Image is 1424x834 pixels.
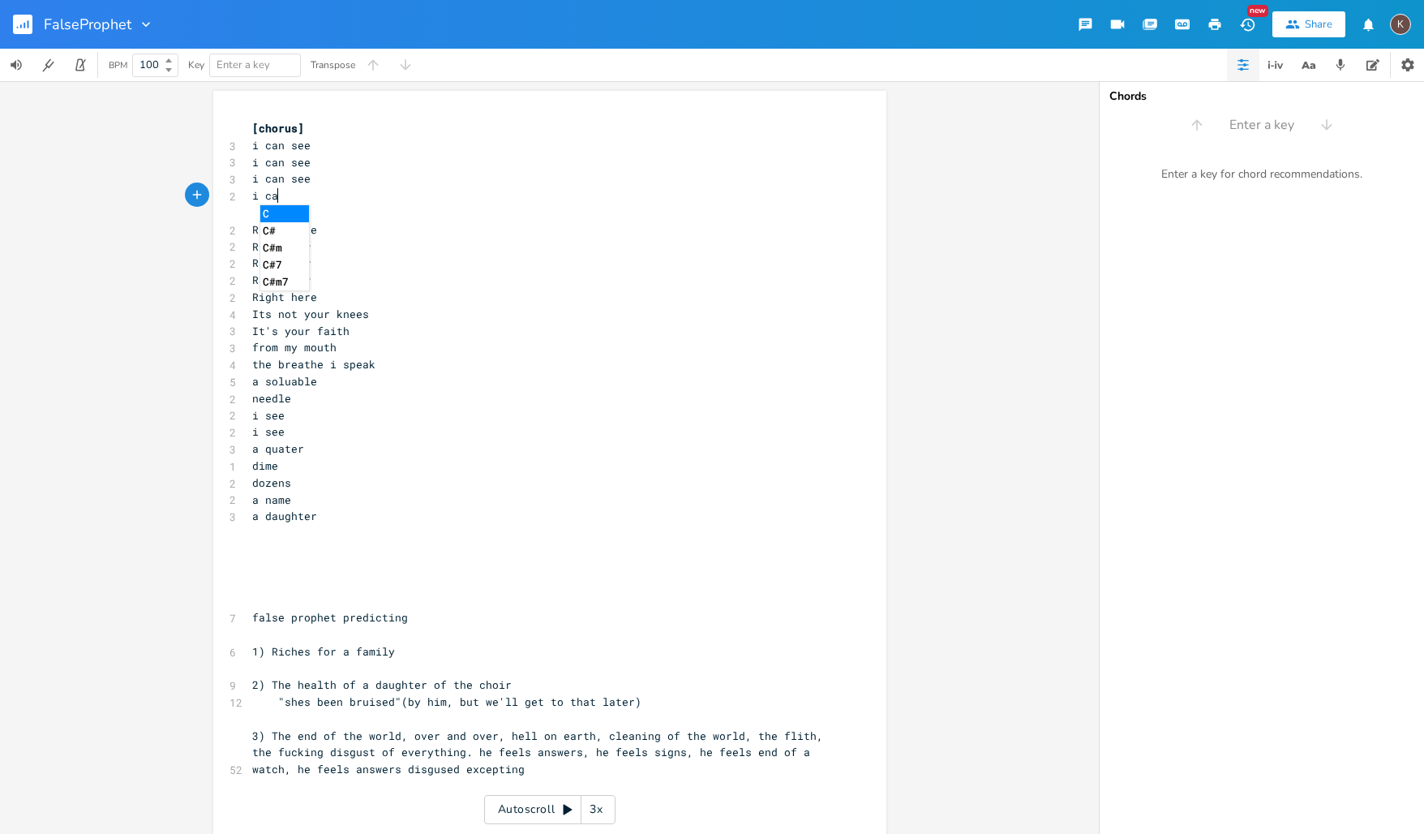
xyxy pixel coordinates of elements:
[252,441,304,456] span: a quater
[217,58,270,72] span: Enter a key
[252,408,285,423] span: i see
[252,458,278,473] span: dime
[252,374,317,389] span: a soluable
[252,509,317,523] span: a daughter
[260,205,309,222] li: C
[252,357,375,372] span: the breathe i speak
[252,171,311,186] span: i can see
[252,188,278,203] span: i ca
[260,222,309,239] li: C#
[188,60,204,70] div: Key
[252,391,291,406] span: needle
[252,424,285,439] span: i see
[252,677,512,692] span: 2) The health of a daughter of the choir
[252,256,311,270] span: Right now
[252,475,291,490] span: dozens
[252,324,350,338] span: It's your faith
[252,340,337,355] span: from my mouth
[1229,116,1294,135] span: Enter a key
[252,222,317,237] span: Right here
[109,61,127,70] div: BPM
[581,795,611,824] div: 3x
[252,155,311,170] span: i can see
[252,492,291,507] span: a name
[252,290,317,304] span: Right here
[1390,14,1411,35] div: Kat Jo
[484,795,615,824] div: Autoscroll
[252,273,311,287] span: Right now
[260,256,309,273] li: C#7
[252,610,408,625] span: false prophet predicting
[252,239,311,254] span: Right now
[1109,91,1414,102] div: Chords
[252,121,304,135] span: [chorus]
[1272,11,1345,37] button: Share
[1305,17,1332,32] div: Share
[252,307,369,321] span: Its not your knees
[1247,5,1268,17] div: New
[260,273,309,290] li: C#m7
[252,644,395,659] span: 1) Riches for a family
[311,60,355,70] div: Transpose
[1231,10,1263,39] button: New
[252,694,641,709] span: "shes been bruised"(by him, but we'll get to that later)
[252,138,311,153] span: i can see
[44,17,131,32] span: FalseProphet
[260,239,309,256] li: C#m
[1390,6,1411,43] button: K
[252,729,830,777] span: 3) The end of the world, over and over, hell on earth, cleaning of the world, the flith, the fuck...
[1100,157,1424,191] div: Enter a key for chord recommendations.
